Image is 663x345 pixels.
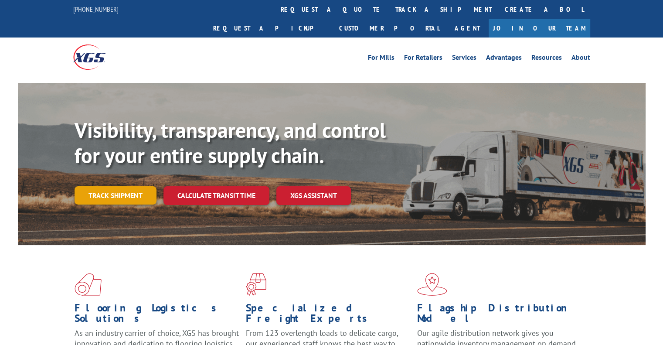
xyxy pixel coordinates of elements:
img: xgs-icon-focused-on-flooring-red [246,273,266,296]
a: Calculate transit time [163,186,269,205]
img: xgs-icon-total-supply-chain-intelligence-red [75,273,102,296]
h1: Flooring Logistics Solutions [75,303,239,328]
img: xgs-icon-flagship-distribution-model-red [417,273,447,296]
a: Join Our Team [489,19,590,38]
a: About [571,54,590,64]
a: For Retailers [404,54,442,64]
a: Resources [531,54,562,64]
a: Request a pickup [207,19,333,38]
b: Visibility, transparency, and control for your entire supply chain. [75,116,386,169]
a: Track shipment [75,186,156,205]
a: Advantages [486,54,522,64]
h1: Flagship Distribution Model [417,303,582,328]
a: Agent [446,19,489,38]
a: For Mills [368,54,394,64]
a: Services [452,54,476,64]
h1: Specialized Freight Experts [246,303,411,328]
a: Customer Portal [333,19,446,38]
a: [PHONE_NUMBER] [73,5,119,14]
a: XGS ASSISTANT [276,186,351,205]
